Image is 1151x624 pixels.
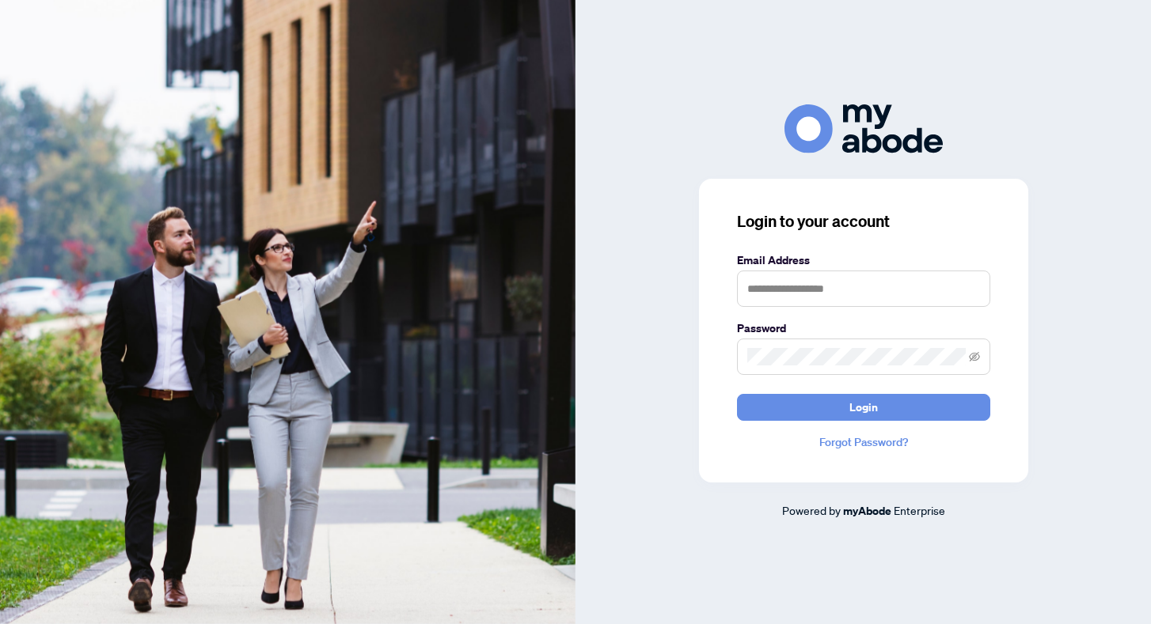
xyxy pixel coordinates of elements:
[784,104,943,153] img: ma-logo
[843,502,891,520] a: myAbode
[737,433,990,451] a: Forgot Password?
[737,320,990,337] label: Password
[737,210,990,233] h3: Login to your account
[737,394,990,421] button: Login
[782,503,841,517] span: Powered by
[894,503,945,517] span: Enterprise
[737,251,990,269] label: Email Address
[849,395,878,420] span: Login
[969,351,980,362] span: eye-invisible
